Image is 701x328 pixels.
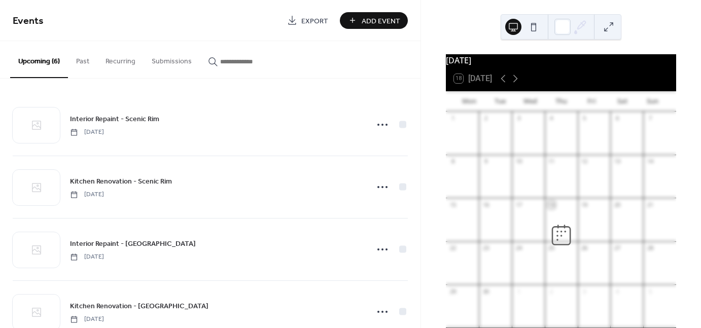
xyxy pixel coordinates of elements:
[548,244,555,252] div: 25
[70,238,196,249] a: Interior Repaint - [GEOGRAPHIC_DATA]
[446,54,676,66] div: [DATE]
[301,16,328,26] span: Export
[581,201,588,208] div: 19
[548,158,555,165] div: 11
[548,287,555,295] div: 2
[646,201,654,208] div: 21
[482,287,489,295] div: 30
[449,201,457,208] div: 15
[482,201,489,208] div: 16
[581,244,588,252] div: 26
[454,91,484,112] div: Mon
[70,114,159,125] span: Interior Repaint - Scenic Rim
[482,244,489,252] div: 23
[515,287,522,295] div: 1
[546,91,576,112] div: Thu
[70,176,172,187] span: Kitchen Renovation - Scenic Rim
[70,175,172,187] a: Kitchen Renovation - Scenic Rim
[70,301,208,312] span: Kitchen Renovation - [GEOGRAPHIC_DATA]
[515,91,546,112] div: Wed
[646,287,654,295] div: 5
[70,128,104,137] span: [DATE]
[581,158,588,165] div: 12
[646,115,654,122] div: 7
[482,115,489,122] div: 2
[449,287,457,295] div: 29
[515,201,522,208] div: 17
[70,239,196,249] span: Interior Repaint - [GEOGRAPHIC_DATA]
[68,41,97,77] button: Past
[613,115,621,122] div: 6
[607,91,637,112] div: Sat
[613,287,621,295] div: 4
[638,91,668,112] div: Sun
[515,158,522,165] div: 10
[70,315,104,324] span: [DATE]
[97,41,144,77] button: Recurring
[449,158,457,165] div: 8
[362,16,400,26] span: Add Event
[515,244,522,252] div: 24
[646,158,654,165] div: 14
[646,244,654,252] div: 28
[13,11,44,31] span: Events
[581,287,588,295] div: 3
[581,115,588,122] div: 5
[613,158,621,165] div: 13
[484,91,515,112] div: Tue
[70,113,159,125] a: Interior Repaint - Scenic Rim
[10,41,68,78] button: Upcoming (6)
[144,41,200,77] button: Submissions
[613,201,621,208] div: 20
[515,115,522,122] div: 3
[613,244,621,252] div: 27
[279,12,336,29] a: Export
[70,190,104,199] span: [DATE]
[576,91,607,112] div: Fri
[70,252,104,262] span: [DATE]
[548,201,555,208] div: 18
[340,12,408,29] button: Add Event
[548,115,555,122] div: 4
[449,115,457,122] div: 1
[70,300,208,312] a: Kitchen Renovation - [GEOGRAPHIC_DATA]
[449,244,457,252] div: 22
[482,158,489,165] div: 9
